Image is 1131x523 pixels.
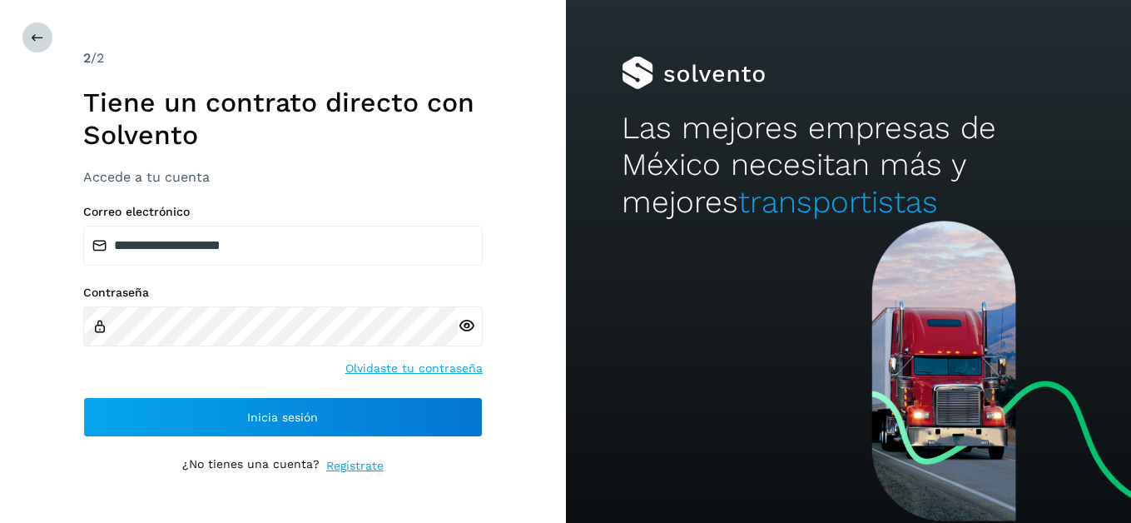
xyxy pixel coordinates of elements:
[326,457,384,475] a: Regístrate
[83,169,483,185] h3: Accede a tu cuenta
[345,360,483,377] a: Olvidaste tu contraseña
[622,110,1074,221] h2: Las mejores empresas de México necesitan más y mejores
[83,205,483,219] label: Correo electrónico
[83,87,483,151] h1: Tiene un contrato directo con Solvento
[247,411,318,423] span: Inicia sesión
[738,184,938,220] span: transportistas
[83,397,483,437] button: Inicia sesión
[83,50,91,66] span: 2
[83,48,483,68] div: /2
[182,457,320,475] p: ¿No tienes una cuenta?
[83,286,483,300] label: Contraseña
